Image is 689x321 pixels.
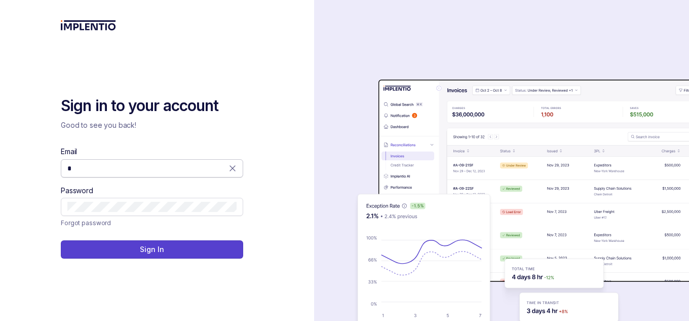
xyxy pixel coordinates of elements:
button: Sign In [61,240,243,259]
p: Good to see you back! [61,120,243,130]
label: Email [61,147,77,157]
p: Forgot password [61,218,111,228]
p: Sign In [140,244,164,255]
a: Link Forgot password [61,218,111,228]
h2: Sign in to your account [61,96,243,116]
img: logo [61,20,116,30]
label: Password [61,186,93,196]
